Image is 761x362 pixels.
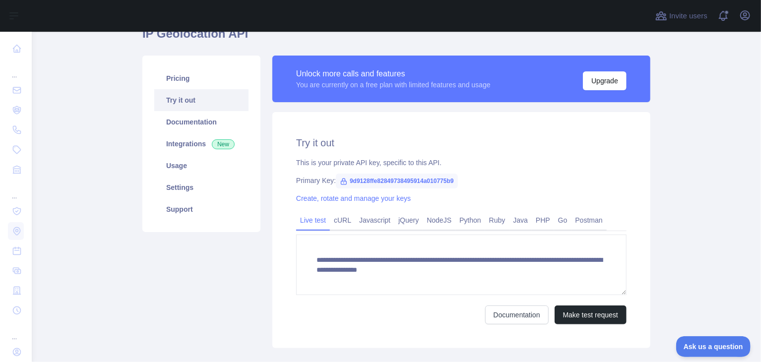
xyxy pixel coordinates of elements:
a: Support [154,198,249,220]
h2: Try it out [296,136,627,150]
button: Invite users [653,8,709,24]
a: Documentation [485,305,549,324]
div: You are currently on a free plan with limited features and usage [296,80,491,90]
a: Java [509,212,532,228]
a: PHP [532,212,554,228]
span: New [212,139,235,149]
a: jQuery [394,212,423,228]
span: 9d9128ffe82849738495914a010775b9 [336,174,458,188]
button: Upgrade [583,71,627,90]
a: Python [455,212,485,228]
a: Documentation [154,111,249,133]
a: Create, rotate and manage your keys [296,194,411,202]
button: Make test request [555,305,627,324]
h1: IP Geolocation API [142,26,650,50]
a: Go [554,212,571,228]
a: cURL [330,212,355,228]
a: Usage [154,155,249,177]
iframe: Toggle Customer Support [676,336,751,357]
a: Ruby [485,212,509,228]
a: Live test [296,212,330,228]
div: Primary Key: [296,176,627,185]
a: Try it out [154,89,249,111]
span: Invite users [669,10,707,22]
a: Settings [154,177,249,198]
div: Unlock more calls and features [296,68,491,80]
a: Javascript [355,212,394,228]
a: NodeJS [423,212,455,228]
a: Postman [571,212,607,228]
a: Pricing [154,67,249,89]
div: ... [8,60,24,79]
div: ... [8,181,24,200]
a: Integrations New [154,133,249,155]
div: This is your private API key, specific to this API. [296,158,627,168]
div: ... [8,321,24,341]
